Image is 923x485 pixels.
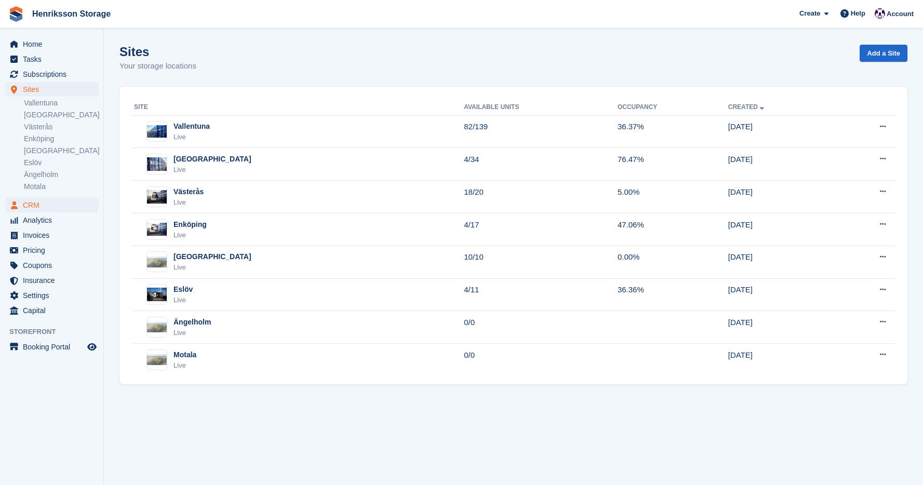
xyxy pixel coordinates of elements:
span: Create [799,8,820,19]
a: Created [728,103,766,111]
div: [GEOGRAPHIC_DATA] [173,154,251,165]
img: Joel Isaksson [875,8,885,19]
div: Live [173,165,251,175]
a: menu [5,37,98,51]
a: Ängelholm [24,170,98,180]
div: Live [173,328,211,338]
td: 0/0 [464,311,618,344]
a: Motala [24,182,98,192]
td: 4/17 [464,213,618,246]
div: Live [173,295,193,305]
a: Vallentuna [24,98,98,108]
span: Coupons [23,258,85,273]
a: menu [5,340,98,354]
a: menu [5,82,98,97]
div: Live [173,262,251,273]
a: menu [5,303,98,318]
img: Image of Eslöv site [147,288,167,301]
td: [DATE] [728,278,834,311]
span: Insurance [23,273,85,288]
a: [GEOGRAPHIC_DATA] [24,110,98,120]
span: Pricing [23,243,85,258]
td: 82/139 [464,115,618,148]
a: Henriksson Storage [28,5,115,22]
div: Västerås [173,186,204,197]
span: Home [23,37,85,51]
span: Tasks [23,52,85,66]
h1: Sites [119,45,196,59]
td: 76.47% [618,148,728,181]
a: Preview store [86,341,98,353]
a: menu [5,273,98,288]
td: 10/10 [464,246,618,278]
div: Enköping [173,219,207,230]
span: CRM [23,198,85,212]
img: Image of Västerås site [147,190,167,204]
a: menu [5,198,98,212]
span: Analytics [23,213,85,227]
a: menu [5,288,98,303]
td: [DATE] [728,181,834,213]
a: Eslöv [24,158,98,168]
img: Image of Halmstad site [147,157,167,171]
span: Storefront [9,327,103,337]
img: Image of Enköping site [147,223,167,236]
td: 4/34 [464,148,618,181]
a: Add a Site [860,45,907,62]
a: menu [5,52,98,66]
td: 4/11 [464,278,618,311]
img: Image of Kristianstad site [147,257,167,267]
a: [GEOGRAPHIC_DATA] [24,146,98,156]
th: Available Units [464,99,618,116]
span: Subscriptions [23,67,85,82]
span: Booking Portal [23,340,85,354]
td: [DATE] [728,344,834,376]
img: Image of Ängelholm site [147,322,167,333]
a: menu [5,67,98,82]
th: Site [132,99,464,116]
div: Live [173,360,196,371]
span: Sites [23,82,85,97]
span: Settings [23,288,85,303]
td: [DATE] [728,213,834,246]
a: menu [5,228,98,243]
td: [DATE] [728,148,834,181]
a: Enköping [24,134,98,144]
a: menu [5,258,98,273]
td: [DATE] [728,246,834,278]
td: 0/0 [464,344,618,376]
div: Eslöv [173,284,193,295]
td: 47.06% [618,213,728,246]
th: Occupancy [618,99,728,116]
td: 36.37% [618,115,728,148]
a: menu [5,213,98,227]
div: Live [173,197,204,208]
td: 0.00% [618,246,728,278]
td: 36.36% [618,278,728,311]
div: [GEOGRAPHIC_DATA] [173,251,251,262]
img: stora-icon-8386f47178a22dfd0bd8f6a31ec36ba5ce8667c1dd55bd0f319d3a0aa187defe.svg [8,6,24,22]
img: Image of Vallentuna site [147,125,167,138]
div: Motala [173,349,196,360]
a: menu [5,243,98,258]
span: Account [887,9,914,19]
span: Help [851,8,865,19]
div: Live [173,230,207,240]
div: Vallentuna [173,121,210,132]
img: Image of Motala site [147,354,167,365]
td: [DATE] [728,115,834,148]
div: Live [173,132,210,142]
p: Your storage locations [119,60,196,72]
span: Invoices [23,228,85,243]
a: Västerås [24,122,98,132]
span: Capital [23,303,85,318]
td: [DATE] [728,311,834,344]
div: Ängelholm [173,317,211,328]
td: 18/20 [464,181,618,213]
td: 5.00% [618,181,728,213]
